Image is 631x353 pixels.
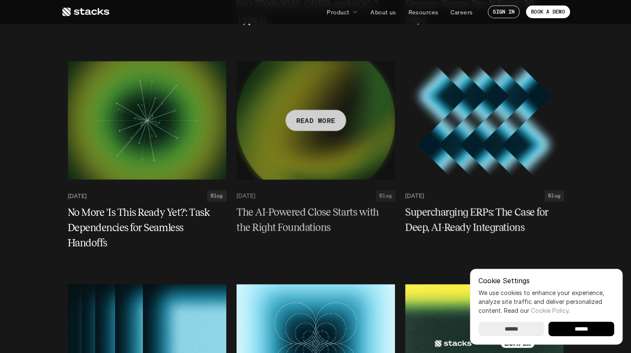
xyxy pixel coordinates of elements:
[531,9,565,15] p: BOOK A DEMO
[403,4,443,19] a: Resources
[548,193,560,199] h2: Blog
[236,190,395,201] a: [DATE]Blog
[405,204,564,235] a: Supercharging ERPs: The Case for Deep, AI-Ready Integrations
[504,307,570,314] span: Read our .
[127,38,164,45] a: Privacy Policy
[405,204,553,235] h5: Supercharging ERPs: The Case for Deep, AI-Ready Integrations
[531,307,569,314] a: Cookie Policy
[68,204,226,250] a: No More 'Is This Ready Yet?': Task Dependencies for Seamless Handoffs
[478,288,614,315] p: We use cookies to enhance your experience, analyze site traffic and deliver personalized content.
[211,193,223,199] h2: Blog
[68,204,216,250] h5: No More 'Is This Ready Yet?': Task Dependencies for Seamless Handoffs
[493,9,514,15] p: SIGN IN
[327,8,349,17] p: Product
[405,192,424,199] p: [DATE]
[478,277,614,284] p: Cookie Settings
[526,6,570,18] a: BOOK A DEMO
[408,8,438,17] p: Resources
[379,193,392,199] h2: Blog
[488,6,520,18] a: SIGN IN
[236,204,385,235] h5: The AI-Powered Close Starts with the Right Foundations
[365,4,401,19] a: About us
[450,8,473,17] p: Careers
[236,192,255,199] p: [DATE]
[296,114,335,126] p: READ MORE
[236,61,395,179] a: READ MORE
[68,190,226,201] a: [DATE]Blog
[405,190,564,201] a: [DATE]Blog
[236,204,395,235] a: The AI-Powered Close Starts with the Right Foundations
[445,4,478,19] a: Careers
[370,8,396,17] p: About us
[68,192,86,199] p: [DATE]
